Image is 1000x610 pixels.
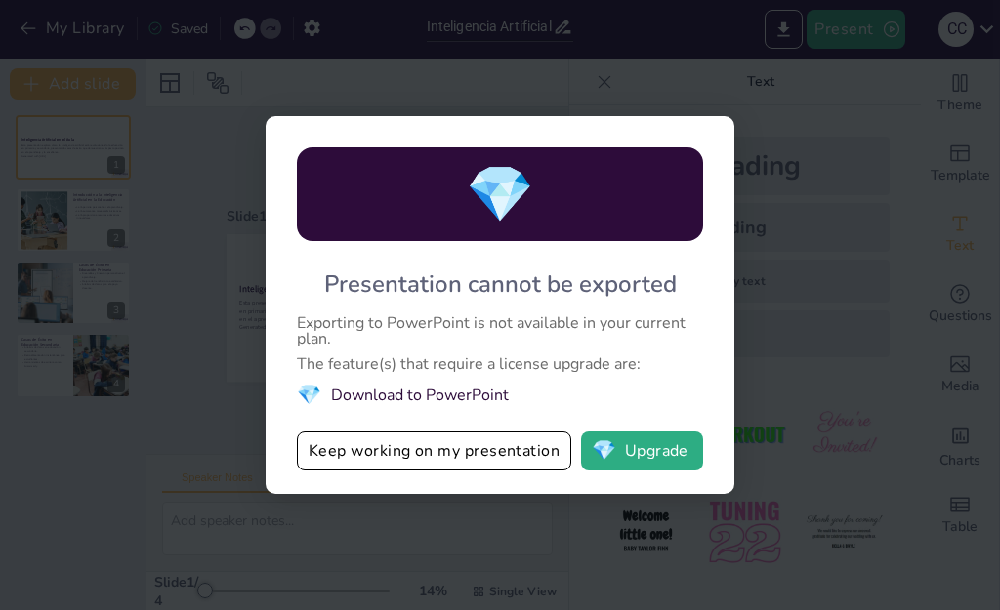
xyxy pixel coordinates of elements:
span: diamond [297,382,321,408]
button: diamondUpgrade [581,431,703,470]
li: Download to PowerPoint [297,382,703,408]
div: Presentation cannot be exported [324,268,677,300]
div: Exporting to PowerPoint is not available in your current plan. [297,315,703,346]
button: Keep working on my presentation [297,431,571,470]
div: The feature(s) that require a license upgrade are: [297,356,703,372]
span: diamond [592,441,616,461]
span: diamond [466,157,534,232]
